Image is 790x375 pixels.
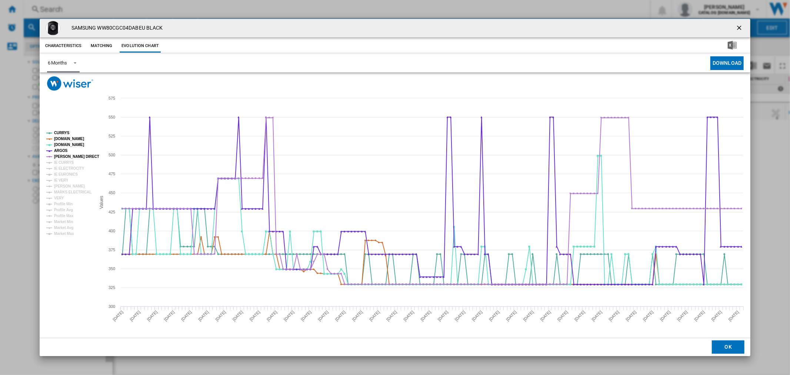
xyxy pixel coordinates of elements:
[522,310,534,322] tspan: [DATE]
[146,310,158,322] tspan: [DATE]
[48,60,67,66] div: 6 Months
[736,24,744,33] ng-md-icon: getI18NText('BUTTONS.CLOSE_DIALOG')
[120,39,161,53] button: Evolution chart
[54,178,69,182] tspan: IE VERY
[54,208,73,212] tspan: Profile Avg
[710,310,723,322] tspan: [DATE]
[40,19,751,356] md-dialog: Product popup
[659,310,671,322] tspan: [DATE]
[556,310,569,322] tspan: [DATE]
[625,310,637,322] tspan: [DATE]
[693,310,706,322] tspan: [DATE]
[129,310,141,322] tspan: [DATE]
[197,310,210,322] tspan: [DATE]
[712,341,744,354] button: OK
[109,190,115,195] tspan: 450
[85,39,118,53] button: Matching
[231,310,244,322] tspan: [DATE]
[109,304,115,309] tspan: 300
[505,310,517,322] tspan: [DATE]
[249,310,261,322] tspan: [DATE]
[54,131,70,135] tspan: CURRYS
[68,24,163,32] h4: SAMSUNG WW80CGC04DABEU BLACK
[317,310,329,322] tspan: [DATE]
[54,166,84,170] tspan: IE ELECTROCITY
[351,310,363,322] tspan: [DATE]
[403,310,415,322] tspan: [DATE]
[300,310,312,322] tspan: [DATE]
[454,310,466,322] tspan: [DATE]
[109,153,115,157] tspan: 500
[109,248,115,252] tspan: 375
[54,202,73,206] tspan: Profile Min
[46,21,60,36] img: SAM-WW80CGC04DABEU-A_800x800.jpg
[54,214,74,218] tspan: Profile Max
[471,310,483,322] tspan: [DATE]
[54,184,85,188] tspan: [PERSON_NAME]
[420,310,432,322] tspan: [DATE]
[180,310,192,322] tspan: [DATE]
[574,310,586,322] tspan: [DATE]
[109,229,115,233] tspan: 400
[266,310,278,322] tspan: [DATE]
[54,196,64,200] tspan: VERY
[214,310,227,322] tspan: [DATE]
[54,226,73,230] tspan: Market Avg
[608,310,620,322] tspan: [DATE]
[54,190,91,194] tspan: MARKS ELECTRICAL
[43,39,84,53] button: Characteristics
[54,172,78,176] tspan: IE EURONICS
[109,96,115,100] tspan: 575
[99,196,104,209] tspan: Values
[488,310,500,322] tspan: [DATE]
[386,310,398,322] tspan: [DATE]
[437,310,449,322] tspan: [DATE]
[54,155,99,159] tspan: [PERSON_NAME] DIRECT
[54,149,68,153] tspan: ARGOS
[54,143,84,147] tspan: [DOMAIN_NAME]
[727,310,740,322] tspan: [DATE]
[54,232,74,236] tspan: Market Max
[109,172,115,176] tspan: 475
[642,310,654,322] tspan: [DATE]
[54,137,84,141] tspan: [DOMAIN_NAME]
[109,210,115,214] tspan: 425
[368,310,380,322] tspan: [DATE]
[733,21,747,36] button: getI18NText('BUTTONS.CLOSE_DIALOG')
[54,160,74,165] tspan: IE CURRYS
[539,310,551,322] tspan: [DATE]
[591,310,603,322] tspan: [DATE]
[112,310,124,322] tspan: [DATE]
[710,56,744,70] button: Download
[334,310,346,322] tspan: [DATE]
[163,310,175,322] tspan: [DATE]
[109,285,115,290] tspan: 325
[109,134,115,138] tspan: 525
[47,76,93,91] img: logo_wiser_300x94.png
[716,39,749,53] button: Download in Excel
[109,115,115,119] tspan: 550
[109,266,115,271] tspan: 350
[283,310,295,322] tspan: [DATE]
[54,220,73,224] tspan: Market Min
[728,41,737,50] img: excel-24x24.png
[676,310,689,322] tspan: [DATE]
